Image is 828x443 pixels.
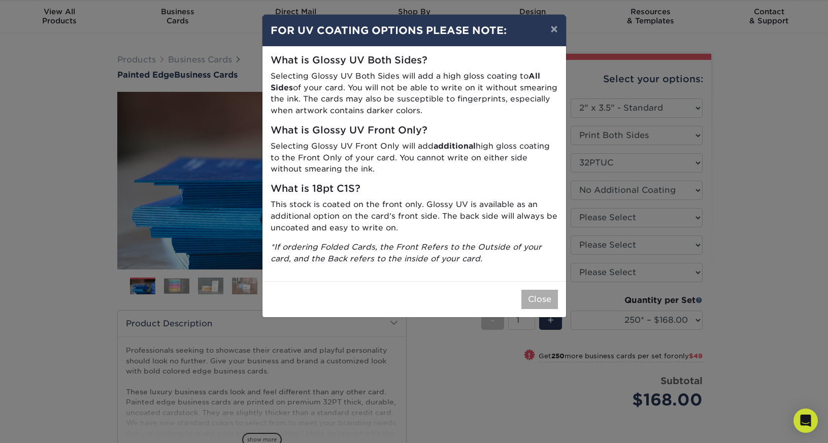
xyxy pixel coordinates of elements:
h5: What is 18pt C1S? [271,183,558,195]
p: Selecting Glossy UV Front Only will add high gloss coating to the Front Only of your card. You ca... [271,141,558,175]
div: Open Intercom Messenger [793,408,818,433]
h4: FOR UV COATING OPTIONS PLEASE NOTE: [271,23,558,38]
button: × [542,15,566,43]
i: *If ordering Folded Cards, the Front Refers to the Outside of your card, and the Back refers to t... [271,242,542,263]
h5: What is Glossy UV Both Sides? [271,55,558,66]
h5: What is Glossy UV Front Only? [271,125,558,137]
p: Selecting Glossy UV Both Sides will add a high gloss coating to of your card. You will not be abl... [271,71,558,117]
strong: All Sides [271,71,540,92]
button: Close [521,290,558,309]
p: This stock is coated on the front only. Glossy UV is available as an additional option on the car... [271,199,558,233]
strong: additional [434,141,476,151]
